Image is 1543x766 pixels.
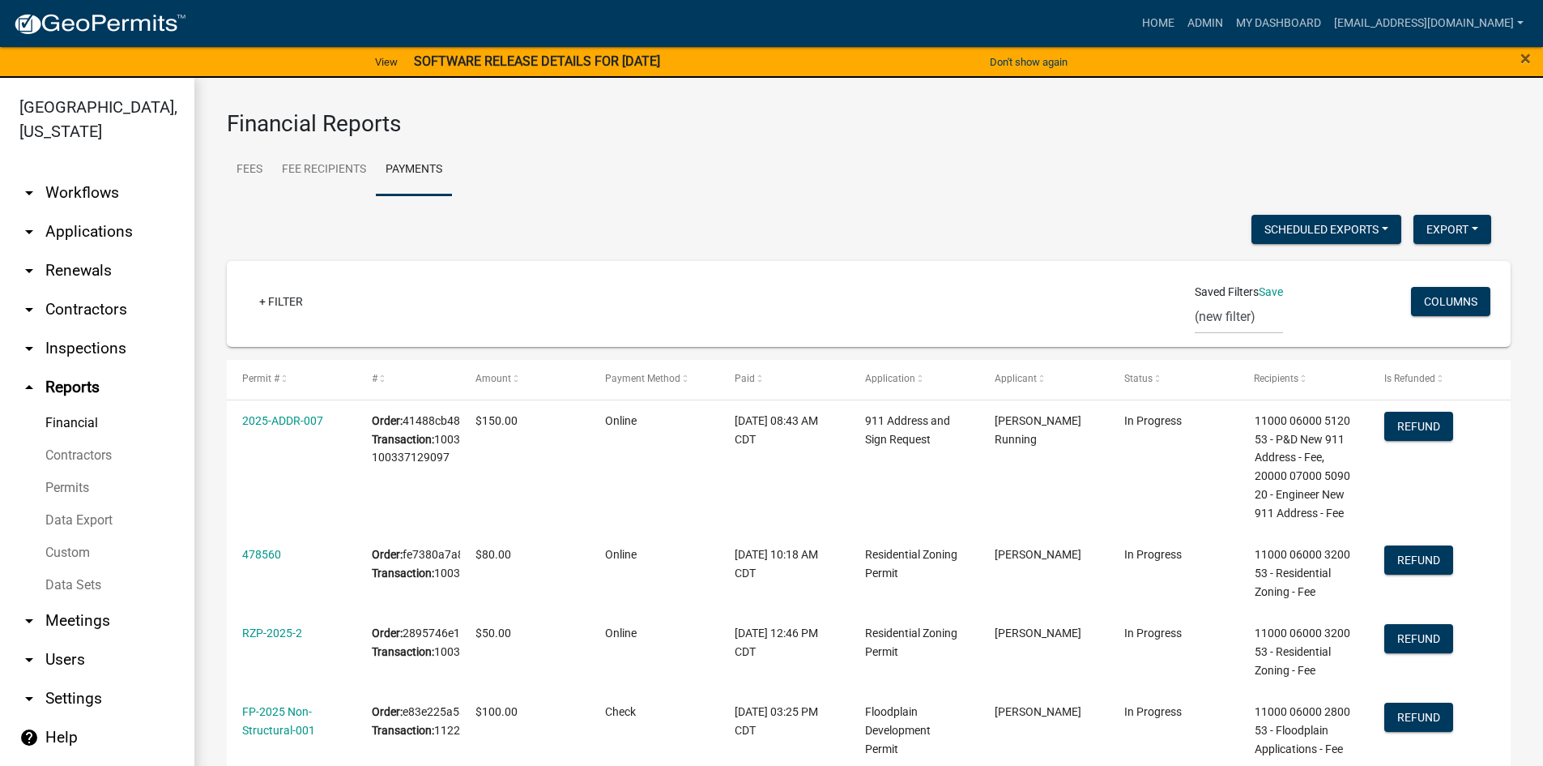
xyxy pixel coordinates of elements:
span: $80.00 [475,548,511,561]
span: Residential Zoning Permit [865,627,957,658]
a: Home [1136,8,1181,39]
datatable-header-cell: Amount [460,360,590,399]
i: arrow_drop_down [19,689,39,708]
span: $150.00 [475,414,518,427]
button: Scheduled Exports [1251,215,1401,244]
a: Fees [227,144,272,196]
i: arrow_drop_down [19,222,39,242]
span: $50.00 [475,627,511,640]
button: Refund [1384,546,1453,575]
span: Payment Method [605,373,680,384]
b: Transaction: [372,645,434,658]
span: Online [605,414,637,427]
a: Admin [1181,8,1230,39]
span: Permit # [242,373,279,384]
i: arrow_drop_down [19,261,39,280]
div: [DATE] 10:18 AM CDT [735,546,833,583]
a: Save [1259,285,1283,298]
span: Online [605,627,637,640]
span: # [372,373,377,384]
button: Don't show again [983,49,1074,75]
wm-modal-confirm: Refund Payment [1384,713,1453,725]
button: Columns [1411,287,1490,316]
div: fe7380a7a8b94b43b7450085791c7142 100337019364 [372,546,444,583]
datatable-header-cell: Recipients [1238,360,1368,399]
a: 478560 [242,548,281,561]
span: Check [605,705,636,718]
a: My Dashboard [1230,8,1328,39]
i: arrow_drop_up [19,378,39,397]
div: e83e225a5a304fb09f780acc6ded3a0b 1122 [372,703,444,740]
strong: SOFTWARE RELEASE DETAILS FOR [DATE] [414,53,660,69]
button: Refund [1384,412,1453,441]
datatable-header-cell: Is Refunded [1369,360,1498,399]
a: Payments [376,144,452,196]
wm-modal-confirm: Refund Payment [1384,554,1453,567]
i: help [19,728,39,747]
datatable-header-cell: Application [849,360,978,399]
span: Paid [735,373,755,384]
a: RZP-2025-2 [242,627,302,640]
i: arrow_drop_down [19,611,39,631]
span: Saved Filters [1195,284,1259,301]
wm-modal-confirm: Refund Payment [1384,421,1453,434]
b: Order: [372,548,403,561]
b: Order: [372,705,403,718]
datatable-header-cell: # [356,360,459,399]
b: Transaction: [372,724,434,737]
button: Export [1413,215,1491,244]
i: arrow_drop_down [19,650,39,670]
div: 41488cb480304bf69be56927ce844bbc 100337129089, 100337129097 [372,412,444,467]
div: 2895746e1cda4e6f8868efaab0d7a660 100336797368 [372,624,444,661]
span: In Progress [1124,414,1182,427]
datatable-header-cell: Applicant [979,360,1109,399]
div: [DATE] 03:25 PM CDT [735,703,833,740]
span: Amount [475,373,511,384]
span: 11000 06000 5120 53 - P&D New 911 Address - Fee, 20000 07000 5090 20 - Engineer New 911 Address -... [1255,414,1350,520]
i: arrow_drop_down [19,300,39,319]
span: 11000 06000 2800 53 - Floodplain Applications - Fee [1255,705,1350,755]
h3: Financial Reports [227,110,1511,138]
a: Fee Recipients [272,144,376,196]
div: [DATE] 12:46 PM CDT [735,624,833,661]
a: View [369,49,404,75]
button: Refund [1384,703,1453,732]
span: In Progress [1124,627,1182,640]
span: Applicant [995,373,1037,384]
span: In Progress [1124,548,1182,561]
i: arrow_drop_down [19,183,39,203]
span: 11000 06000 3200 53 - Residential Zoning - Fee [1255,548,1350,598]
span: Is Refunded [1384,373,1435,384]
a: [EMAIL_ADDRESS][DOMAIN_NAME] [1328,8,1530,39]
span: Online [605,548,637,561]
button: Refund [1384,624,1453,653]
span: Aubrey Green [995,627,1081,640]
span: × [1520,47,1531,70]
span: Floodplain Development Permit [865,705,931,755]
datatable-header-cell: Permit # [227,360,356,399]
span: Rose Marie Running [995,414,1081,446]
b: Transaction: [372,433,434,446]
span: $100.00 [475,705,518,718]
datatable-header-cell: Paid [719,360,849,399]
wm-modal-confirm: Refund Payment [1384,634,1453,647]
span: 11000 06000 3200 53 - Residential Zoning - Fee [1255,627,1350,677]
span: Rachel Kesterson [995,548,1081,561]
b: Order: [372,414,403,427]
span: Lonny Ray Jepsen [995,705,1081,718]
i: arrow_drop_down [19,339,39,358]
b: Transaction: [372,567,434,580]
a: + Filter [246,287,316,316]
datatable-header-cell: Payment Method [590,360,719,399]
a: FP-2025 Non-Structural-001 [242,705,315,737]
span: Application [865,373,915,384]
b: Order: [372,627,403,640]
button: Close [1520,49,1531,68]
span: Status [1124,373,1153,384]
span: Recipients [1255,373,1299,384]
div: [DATE] 08:43 AM CDT [735,412,833,449]
span: 911 Address and Sign Request [865,414,950,446]
span: In Progress [1124,705,1182,718]
a: 2025-ADDR-007 [242,414,323,427]
span: Residential Zoning Permit [865,548,957,580]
